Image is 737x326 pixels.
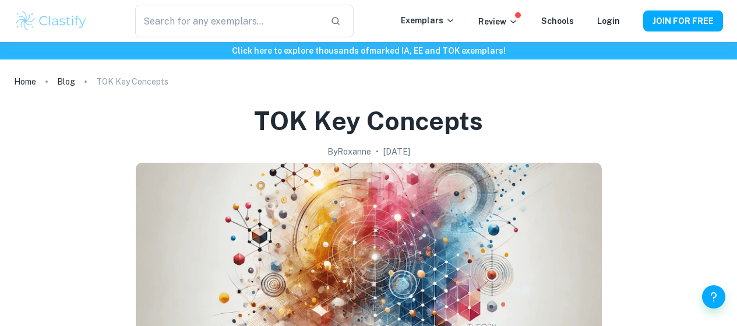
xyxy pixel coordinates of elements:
[597,16,620,26] a: Login
[96,75,168,88] p: TOK Key Concepts
[254,104,483,138] h1: TOK Key Concepts
[2,44,735,57] h6: Click here to explore thousands of marked IA, EE and TOK exemplars !
[541,16,574,26] a: Schools
[643,10,723,31] button: JOIN FOR FREE
[135,5,322,37] input: Search for any exemplars...
[14,73,36,90] a: Home
[702,285,725,309] button: Help and Feedback
[14,9,88,33] img: Clastify logo
[57,73,75,90] a: Blog
[376,145,379,158] p: •
[401,14,455,27] p: Exemplars
[478,15,518,28] p: Review
[327,145,371,158] h2: By Roxanne
[383,145,410,158] h2: [DATE]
